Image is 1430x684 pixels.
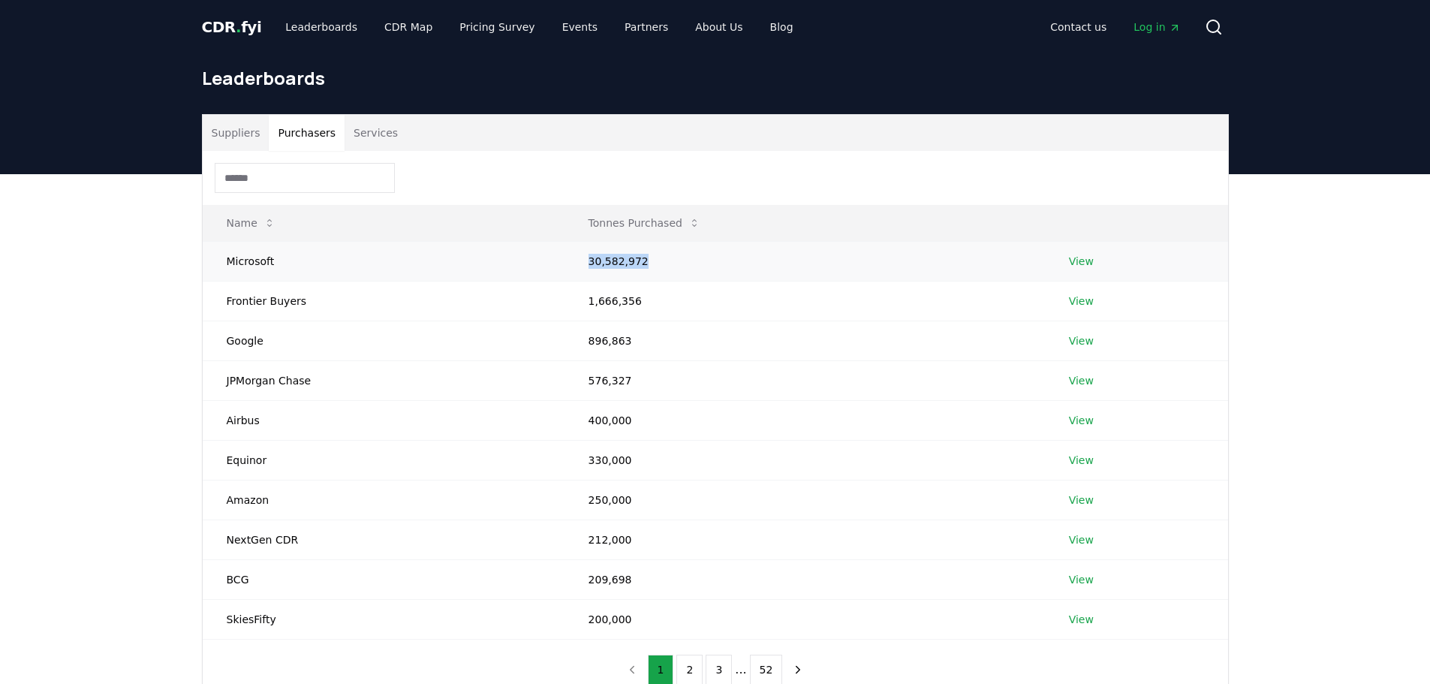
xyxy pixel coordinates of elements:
[203,440,564,480] td: Equinor
[203,480,564,520] td: Amazon
[564,400,1045,440] td: 400,000
[1121,14,1192,41] a: Log in
[203,321,564,360] td: Google
[564,241,1045,281] td: 30,582,972
[1069,254,1094,269] a: View
[203,520,564,559] td: NextGen CDR
[215,208,288,238] button: Name
[1069,453,1094,468] a: View
[203,400,564,440] td: Airbus
[236,18,241,36] span: .
[1133,20,1180,35] span: Log in
[1069,493,1094,508] a: View
[1069,333,1094,348] a: View
[202,66,1229,90] h1: Leaderboards
[269,115,345,151] button: Purchasers
[273,14,805,41] nav: Main
[564,520,1045,559] td: 212,000
[564,440,1045,480] td: 330,000
[577,208,712,238] button: Tonnes Purchased
[564,559,1045,599] td: 209,698
[1069,532,1094,547] a: View
[1069,612,1094,627] a: View
[735,661,746,679] li: ...
[447,14,546,41] a: Pricing Survey
[203,115,269,151] button: Suppliers
[203,241,564,281] td: Microsoft
[1069,413,1094,428] a: View
[203,599,564,639] td: SkiesFifty
[202,18,262,36] span: CDR fyi
[1069,572,1094,587] a: View
[613,14,680,41] a: Partners
[1069,294,1094,309] a: View
[1069,373,1094,388] a: View
[564,321,1045,360] td: 896,863
[203,360,564,400] td: JPMorgan Chase
[202,17,262,38] a: CDR.fyi
[273,14,369,41] a: Leaderboards
[1038,14,1192,41] nav: Main
[203,559,564,599] td: BCG
[372,14,444,41] a: CDR Map
[564,480,1045,520] td: 250,000
[564,599,1045,639] td: 200,000
[550,14,610,41] a: Events
[345,115,407,151] button: Services
[683,14,754,41] a: About Us
[203,281,564,321] td: Frontier Buyers
[758,14,805,41] a: Blog
[1038,14,1118,41] a: Contact us
[564,360,1045,400] td: 576,327
[564,281,1045,321] td: 1,666,356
